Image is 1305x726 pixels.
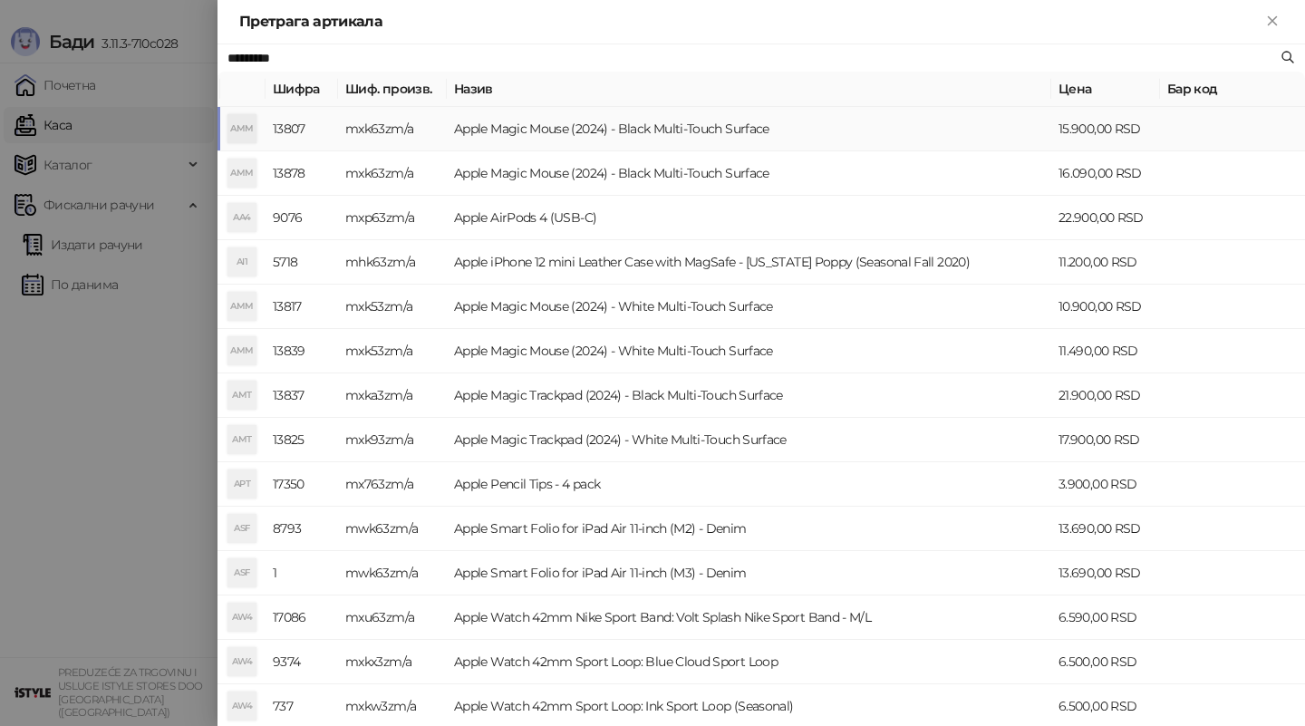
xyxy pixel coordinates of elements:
td: Apple Smart Folio for iPad Air 11-inch (M2) - Denim [447,507,1051,551]
td: Apple Magic Mouse (2024) - White Multi-Touch Surface [447,285,1051,329]
div: AW4 [227,603,256,632]
td: 3.900,00 RSD [1051,462,1160,507]
td: mxp63zm/a [338,196,447,240]
th: Шиф. произв. [338,72,447,107]
td: 13817 [266,285,338,329]
td: Apple Watch 42mm Nike Sport Band: Volt Splash Nike Sport Band - M/L [447,595,1051,640]
td: 9076 [266,196,338,240]
div: AMM [227,336,256,365]
div: Претрага артикала [239,11,1261,33]
td: 13.690,00 RSD [1051,551,1160,595]
div: AI1 [227,247,256,276]
td: 13.690,00 RSD [1051,507,1160,551]
th: Бар код [1160,72,1305,107]
div: AMM [227,159,256,188]
td: mxk93zm/a [338,418,447,462]
td: 11.490,00 RSD [1051,329,1160,373]
td: Apple Pencil Tips - 4 pack [447,462,1051,507]
td: Apple Magic Mouse (2024) - White Multi-Touch Surface [447,329,1051,373]
td: mxu63zm/a [338,595,447,640]
td: mxk53zm/a [338,285,447,329]
td: 10.900,00 RSD [1051,285,1160,329]
td: Apple iPhone 12 mini Leather Case with MagSafe - [US_STATE] Poppy (Seasonal Fall 2020) [447,240,1051,285]
td: mwk63zm/a [338,551,447,595]
td: 15.900,00 RSD [1051,107,1160,151]
td: Apple AirPods 4 (USB-C) [447,196,1051,240]
td: 13878 [266,151,338,196]
td: mxk63zm/a [338,151,447,196]
td: mxk53zm/a [338,329,447,373]
th: Шифра [266,72,338,107]
td: 9374 [266,640,338,684]
div: AW4 [227,692,256,721]
td: 13825 [266,418,338,462]
th: Цена [1051,72,1160,107]
div: AW4 [227,647,256,676]
td: mx763zm/a [338,462,447,507]
td: 11.200,00 RSD [1051,240,1160,285]
td: mhk63zm/a [338,240,447,285]
td: Apple Magic Trackpad (2024) - White Multi-Touch Surface [447,418,1051,462]
div: AA4 [227,203,256,232]
td: mwk63zm/a [338,507,447,551]
div: AMM [227,292,256,321]
td: Apple Magic Mouse (2024) - Black Multi-Touch Surface [447,107,1051,151]
div: ASF [227,514,256,543]
td: Apple Magic Trackpad (2024) - Black Multi-Touch Surface [447,373,1051,418]
td: 1 [266,551,338,595]
td: 16.090,00 RSD [1051,151,1160,196]
td: 21.900,00 RSD [1051,373,1160,418]
td: 17350 [266,462,338,507]
td: 13807 [266,107,338,151]
button: Close [1261,11,1283,33]
td: 13837 [266,373,338,418]
td: 6.500,00 RSD [1051,640,1160,684]
td: Apple Magic Mouse (2024) - Black Multi-Touch Surface [447,151,1051,196]
td: 17.900,00 RSD [1051,418,1160,462]
th: Назив [447,72,1051,107]
td: Apple Watch 42mm Sport Loop: Blue Cloud Sport Loop [447,640,1051,684]
td: mxkx3zm/a [338,640,447,684]
div: ASF [227,558,256,587]
div: AMM [227,114,256,143]
td: mxk63zm/a [338,107,447,151]
td: 13839 [266,329,338,373]
td: 8793 [266,507,338,551]
div: AMT [227,425,256,454]
td: 5718 [266,240,338,285]
div: AMT [227,381,256,410]
td: Apple Smart Folio for iPad Air 11-inch (M3) - Denim [447,551,1051,595]
td: 17086 [266,595,338,640]
div: APT [227,469,256,499]
td: 6.590,00 RSD [1051,595,1160,640]
td: 22.900,00 RSD [1051,196,1160,240]
td: mxka3zm/a [338,373,447,418]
